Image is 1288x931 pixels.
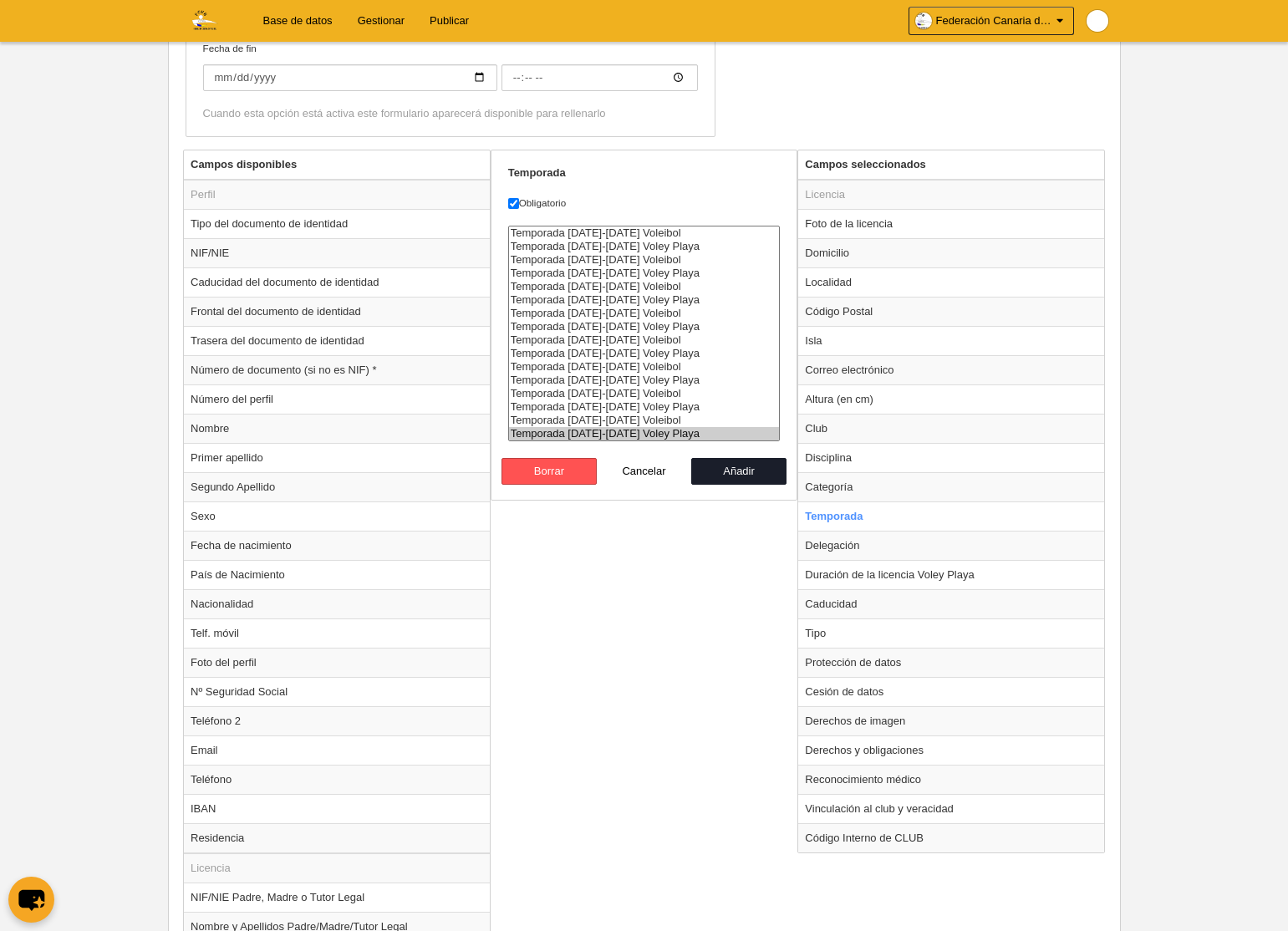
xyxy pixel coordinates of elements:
[184,238,490,267] td: NIF/NIE
[936,13,1053,29] span: Federación Canaria de Voleibol
[798,150,1104,180] th: Campos seleccionados
[798,706,1104,735] td: Derechos de imagen
[184,180,490,210] td: Perfil
[798,238,1104,267] td: Domicilio
[184,677,490,706] td: Nº Seguridad Social
[8,877,54,923] button: chat-button
[203,106,698,121] div: Cuando esta opción está activa este formulario aparecerá disponible para rellenarlo
[798,472,1104,501] td: Categoría
[798,501,1104,531] td: Temporada
[798,297,1104,326] td: Código Postal
[798,677,1104,706] td: Cesión de datos
[509,333,780,347] option: Temporada 2022-2023 Voleibol
[184,589,490,618] td: Nacionalidad
[509,253,780,267] option: Temporada 2019-2020 Voleibol
[691,458,787,485] button: Añadir
[184,531,490,560] td: Fecha de nacimiento
[915,13,932,29] img: OaKdMG7jwavG.30x30.jpg
[798,823,1104,852] td: Código Interno de CLUB
[509,240,780,253] option: Temporada 2018-2019 Voley Playa
[184,443,490,472] td: Primer apellido
[509,400,780,414] option: Temporada 2024-2025 Voley Playa
[798,560,1104,589] td: Duración de la licencia Voley Playa
[798,531,1104,560] td: Delegación
[184,267,490,297] td: Caducidad del documento de identidad
[509,427,780,440] option: Temporada 2025-2026 Voley Playa
[597,458,692,485] button: Cancelar
[184,472,490,501] td: Segundo Apellido
[798,735,1104,765] td: Derechos y obligaciones
[203,64,497,91] input: Fecha de fin
[184,823,490,853] td: Residencia
[798,765,1104,794] td: Reconocimiento médico
[184,501,490,531] td: Sexo
[184,384,490,414] td: Número del perfil
[184,355,490,384] td: Número de documento (si no es NIF) *
[184,150,490,180] th: Campos disponibles
[184,209,490,238] td: Tipo del documento de identidad
[168,10,237,30] img: Federación Canaria de Voleibol
[184,706,490,735] td: Teléfono 2
[509,280,780,293] option: Temporada 2020-2021 Voleibol
[798,794,1104,823] td: Vinculación al club y veracidad
[509,320,780,333] option: Temporada 2021-2022 Voley Playa
[203,41,698,91] label: Fecha de fin
[184,883,490,912] td: NIF/NIE Padre, Madre o Tutor Legal
[509,360,780,374] option: Temporada 2023-2024 Voleibol
[508,166,566,179] strong: Temporada
[798,618,1104,648] td: Tipo
[798,209,1104,238] td: Foto de la licencia
[509,347,780,360] option: Temporada 2022-2023 Voley Playa
[501,64,698,91] input: Fecha de fin
[501,458,597,485] button: Borrar
[798,267,1104,297] td: Localidad
[798,648,1104,677] td: Protección de datos
[798,384,1104,414] td: Altura (en cm)
[184,735,490,765] td: Email
[509,226,780,240] option: Temporada 2018-2019 Voleibol
[798,355,1104,384] td: Correo electrónico
[184,560,490,589] td: País de Nacimiento
[909,7,1074,35] a: Federación Canaria de Voleibol
[184,414,490,443] td: Nombre
[509,414,780,427] option: Temporada 2025-2026 Voleibol
[798,443,1104,472] td: Disciplina
[184,794,490,823] td: IBAN
[508,196,781,211] label: Obligatorio
[798,326,1104,355] td: Isla
[184,648,490,677] td: Foto del perfil
[184,326,490,355] td: Trasera del documento de identidad
[509,307,780,320] option: Temporada 2021-2022 Voleibol
[509,267,780,280] option: Temporada 2019-2020 Voley Playa
[509,374,780,387] option: Temporada 2023-2024 Voley Playa
[184,297,490,326] td: Frontal del documento de identidad
[798,414,1104,443] td: Club
[798,589,1104,618] td: Caducidad
[184,853,490,883] td: Licencia
[184,765,490,794] td: Teléfono
[1087,10,1108,32] img: Pap9wwVNPjNR.30x30.jpg
[184,618,490,648] td: Telf. móvil
[509,293,780,307] option: Temporada 2020-2021 Voley Playa
[508,198,519,209] input: Obligatorio
[509,387,780,400] option: Temporada 2024-2025 Voleibol
[798,180,1104,210] td: Licencia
